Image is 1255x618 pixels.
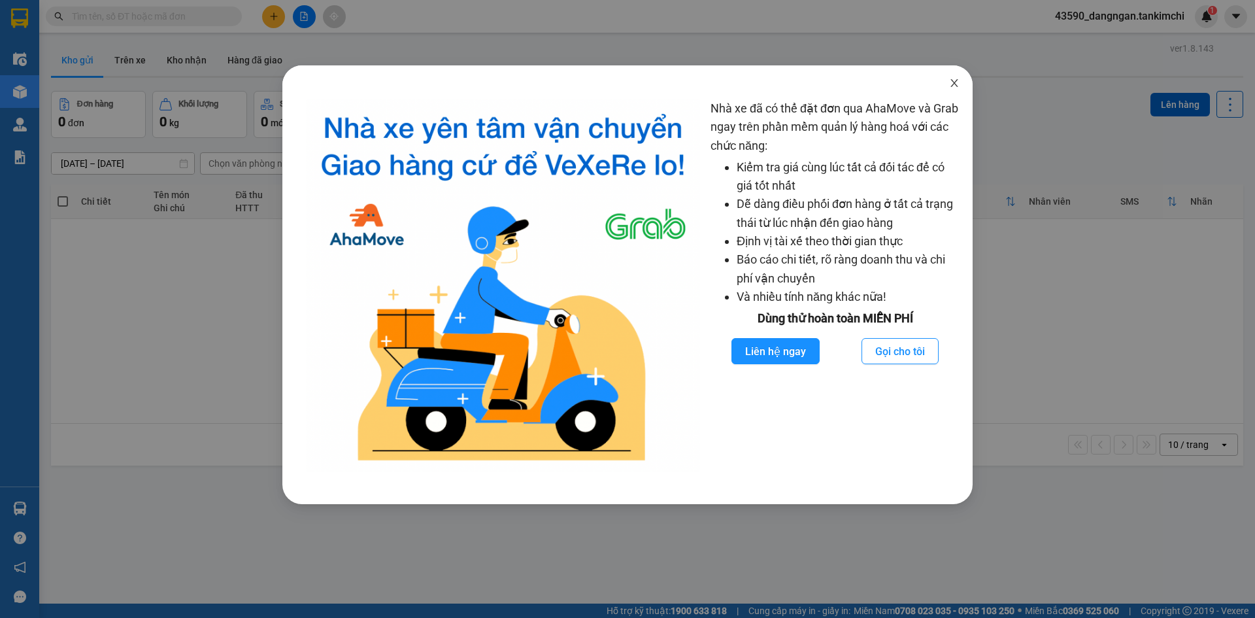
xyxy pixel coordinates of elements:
[737,250,960,288] li: Báo cáo chi tiết, rõ ràng doanh thu và chi phí vận chuyển
[731,338,820,364] button: Liên hệ ngay
[737,288,960,306] li: Và nhiều tính năng khác nữa!
[711,99,960,472] div: Nhà xe đã có thể đặt đơn qua AhaMove và Grab ngay trên phần mềm quản lý hàng hoá với các chức năng:
[306,99,700,472] img: logo
[737,195,960,232] li: Dễ dàng điều phối đơn hàng ở tất cả trạng thái từ lúc nhận đến giao hàng
[745,343,806,360] span: Liên hệ ngay
[949,78,960,88] span: close
[875,343,925,360] span: Gọi cho tôi
[737,158,960,196] li: Kiểm tra giá cùng lúc tất cả đối tác để có giá tốt nhất
[936,65,973,102] button: Close
[737,232,960,250] li: Định vị tài xế theo thời gian thực
[711,309,960,328] div: Dùng thử hoàn toàn MIỄN PHÍ
[862,338,939,364] button: Gọi cho tôi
